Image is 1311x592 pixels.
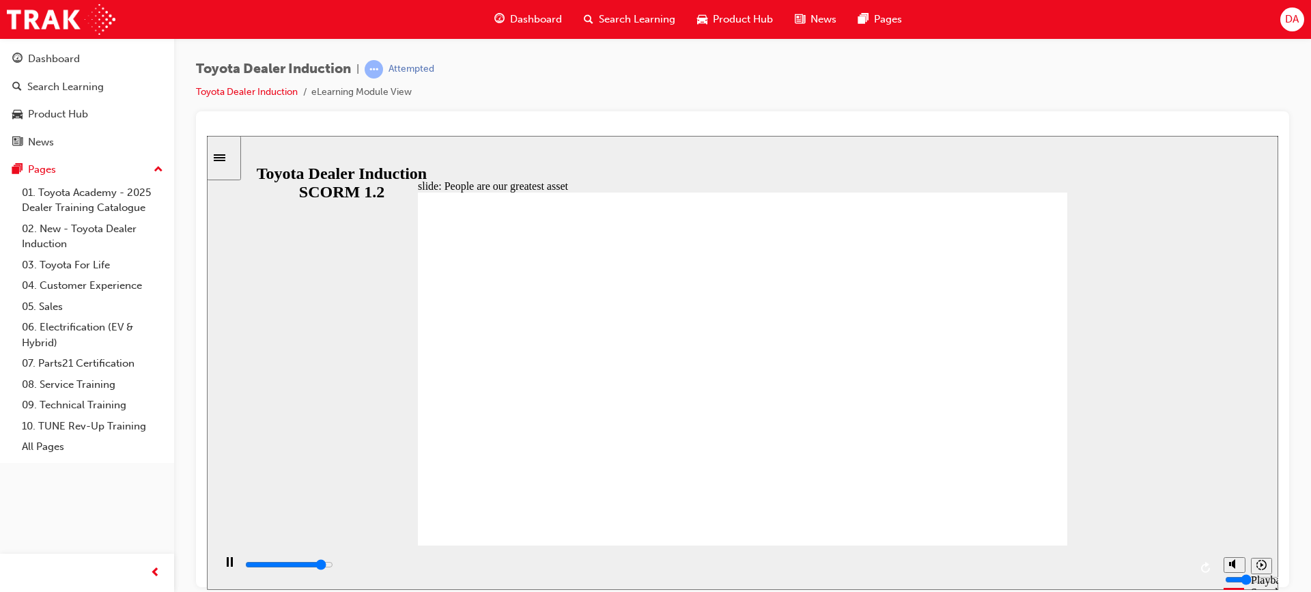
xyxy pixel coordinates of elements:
[28,51,80,67] div: Dashboard
[16,436,169,457] a: All Pages
[874,12,902,27] span: Pages
[713,12,773,27] span: Product Hub
[510,12,562,27] span: Dashboard
[1018,438,1106,449] input: volume
[1285,12,1299,27] span: DA
[28,135,54,150] div: News
[7,4,115,35] img: Trak
[697,11,707,28] span: car-icon
[16,296,169,318] a: 05. Sales
[16,416,169,437] a: 10. TUNE Rev-Up Training
[5,157,169,182] button: Pages
[311,85,412,100] li: eLearning Module View
[573,5,686,33] a: search-iconSearch Learning
[16,275,169,296] a: 04. Customer Experience
[16,395,169,416] a: 09. Technical Training
[5,44,169,157] button: DashboardSearch LearningProduct HubNews
[12,137,23,149] span: news-icon
[12,81,22,94] span: search-icon
[1010,410,1065,454] div: misc controls
[1044,438,1065,463] div: Playback Speed
[494,11,505,28] span: guage-icon
[1044,422,1065,438] button: Playback speed
[196,61,351,77] span: Toyota Dealer Induction
[599,12,675,27] span: Search Learning
[5,130,169,155] a: News
[16,317,169,353] a: 06. Electrification (EV & Hybrid)
[12,53,23,66] span: guage-icon
[365,60,383,79] span: learningRecordVerb_ATTEMPT-icon
[16,182,169,219] a: 01. Toyota Academy - 2025 Dealer Training Catalogue
[356,61,359,77] span: |
[16,374,169,395] a: 08. Service Training
[27,79,104,95] div: Search Learning
[858,11,869,28] span: pages-icon
[28,162,56,178] div: Pages
[7,410,1010,454] div: playback controls
[16,353,169,374] a: 07. Parts21 Certification
[1017,421,1039,437] button: Mute (Ctrl+Alt+M)
[38,423,126,434] input: slide progress
[989,422,1010,442] button: Replay (Ctrl+Alt+R)
[12,164,23,176] span: pages-icon
[1280,8,1304,31] button: DA
[686,5,784,33] a: car-iconProduct Hub
[847,5,913,33] a: pages-iconPages
[483,5,573,33] a: guage-iconDashboard
[12,109,23,121] span: car-icon
[196,86,298,98] a: Toyota Dealer Induction
[5,46,169,72] a: Dashboard
[5,102,169,127] a: Product Hub
[784,5,847,33] a: news-iconNews
[16,219,169,255] a: 02. New - Toyota Dealer Induction
[389,63,434,76] div: Attempted
[795,11,805,28] span: news-icon
[810,12,836,27] span: News
[16,255,169,276] a: 03. Toyota For Life
[150,565,160,582] span: prev-icon
[154,161,163,179] span: up-icon
[28,107,88,122] div: Product Hub
[5,74,169,100] a: Search Learning
[584,11,593,28] span: search-icon
[7,421,30,444] button: Pause (Ctrl+Alt+P)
